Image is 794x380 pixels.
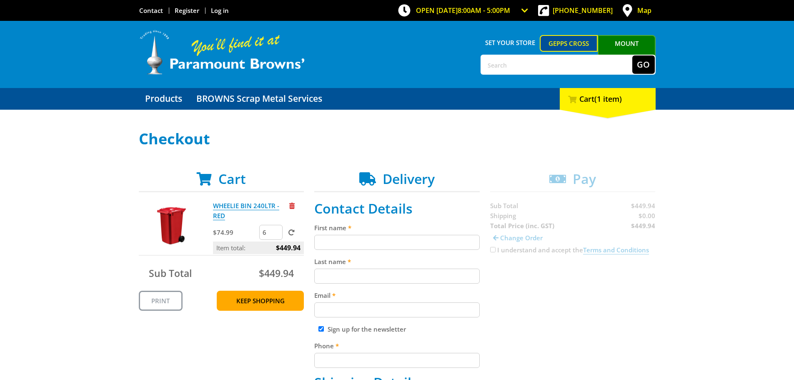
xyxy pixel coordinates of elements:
a: Keep Shopping [217,291,304,311]
label: Last name [314,257,480,267]
button: Go [632,55,655,74]
input: Please enter your email address. [314,302,480,317]
span: $449.94 [276,242,301,254]
a: Gepps Cross [540,35,598,52]
a: Go to the Contact page [139,6,163,15]
p: Item total: [213,242,304,254]
input: Please enter your telephone number. [314,353,480,368]
span: OPEN [DATE] [416,6,510,15]
span: Delivery [383,170,435,188]
a: Go to the Products page [139,88,188,110]
label: Email [314,290,480,300]
a: Mount [PERSON_NAME] [598,35,656,67]
input: Please enter your first name. [314,235,480,250]
p: $74.99 [213,227,258,237]
a: Go to the registration page [175,6,199,15]
label: Sign up for the newsletter [328,325,406,333]
img: Paramount Browns' [139,29,306,75]
a: Go to the BROWNS Scrap Metal Services page [190,88,328,110]
span: Set your store [481,35,540,50]
a: Print [139,291,183,311]
a: Remove from cart [289,201,295,210]
h2: Contact Details [314,201,480,216]
img: WHEELIE BIN 240LTR - RED [147,201,197,251]
span: (1 item) [594,94,622,104]
label: Phone [314,341,480,351]
span: Sub Total [149,267,192,280]
span: 8:00am - 5:00pm [458,6,510,15]
a: Log in [211,6,229,15]
label: First name [314,223,480,233]
span: $449.94 [259,267,294,280]
h1: Checkout [139,131,656,147]
input: Please enter your last name. [314,269,480,284]
div: Cart [560,88,656,110]
a: WHEELIE BIN 240LTR - RED [213,201,279,220]
span: Cart [218,170,246,188]
input: Search [481,55,632,74]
